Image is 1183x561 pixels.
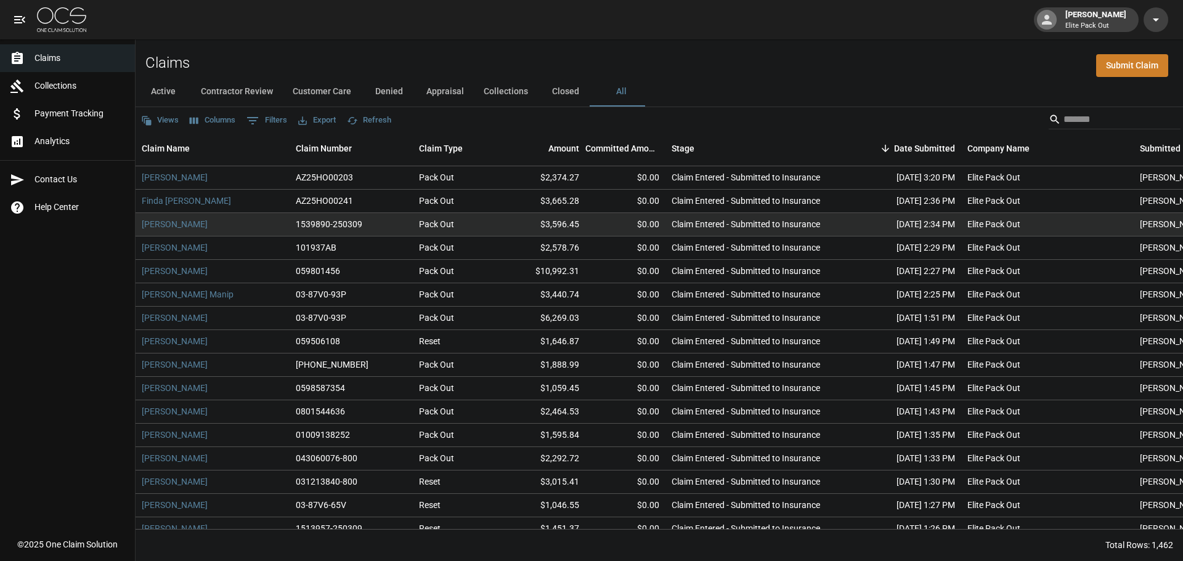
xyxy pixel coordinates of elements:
[967,358,1020,371] div: Elite Pack Out
[35,107,125,120] span: Payment Tracking
[413,131,505,166] div: Claim Type
[417,77,474,107] button: Appraisal
[136,77,1183,107] div: dynamic tabs
[142,522,208,535] a: [PERSON_NAME]
[35,173,125,186] span: Contact Us
[1049,110,1181,132] div: Search
[967,522,1020,535] div: Elite Pack Out
[296,499,346,511] div: 03-87V6-65V
[850,470,961,494] div: [DATE] 1:30 PM
[672,429,820,441] div: Claim Entered - Submitted to Insurance
[187,111,238,130] button: Select columns
[142,218,208,230] a: [PERSON_NAME]
[672,335,820,347] div: Claim Entered - Submitted to Insurance
[672,218,820,230] div: Claim Entered - Submitted to Insurance
[505,377,585,400] div: $1,059.45
[243,111,290,131] button: Show filters
[505,424,585,447] div: $1,595.84
[967,241,1020,254] div: Elite Pack Out
[585,400,665,424] div: $0.00
[850,260,961,283] div: [DATE] 2:27 PM
[142,358,208,371] a: [PERSON_NAME]
[850,517,961,541] div: [DATE] 1:26 PM
[283,77,361,107] button: Customer Care
[850,447,961,470] div: [DATE] 1:33 PM
[505,470,585,494] div: $3,015.41
[296,335,340,347] div: 059506108
[1105,539,1173,551] div: Total Rows: 1,462
[419,522,441,535] div: Reset
[1060,9,1131,31] div: [PERSON_NAME]
[142,429,208,441] a: [PERSON_NAME]
[419,452,454,464] div: Pack Out
[505,260,585,283] div: $10,992.31
[850,353,961,377] div: [DATE] 1:47 PM
[585,494,665,517] div: $0.00
[961,131,1134,166] div: Company Name
[672,312,820,324] div: Claim Entered - Submitted to Insurance
[585,236,665,260] div: $0.00
[593,77,649,107] button: All
[419,218,454,230] div: Pack Out
[505,517,585,541] div: $1,451.37
[967,131,1030,166] div: Company Name
[672,522,820,535] div: Claim Entered - Submitted to Insurance
[672,382,820,394] div: Claim Entered - Submitted to Insurance
[548,131,579,166] div: Amount
[296,405,345,418] div: 0801544636
[967,265,1020,277] div: Elite Pack Out
[296,265,340,277] div: 059801456
[142,499,208,511] a: [PERSON_NAME]
[419,358,454,371] div: Pack Out
[1096,54,1168,77] a: Submit Claim
[142,382,208,394] a: [PERSON_NAME]
[850,377,961,400] div: [DATE] 1:45 PM
[191,77,283,107] button: Contractor Review
[967,335,1020,347] div: Elite Pack Out
[142,452,208,464] a: [PERSON_NAME]
[672,171,820,184] div: Claim Entered - Submitted to Insurance
[296,382,345,394] div: 0598587354
[672,241,820,254] div: Claim Entered - Submitted to Insurance
[419,405,454,418] div: Pack Out
[142,335,208,347] a: [PERSON_NAME]
[138,111,182,130] button: Views
[419,429,454,441] div: Pack Out
[850,330,961,353] div: [DATE] 1:49 PM
[142,131,190,166] div: Claim Name
[585,131,659,166] div: Committed Amount
[967,452,1020,464] div: Elite Pack Out
[290,131,413,166] div: Claim Number
[296,195,353,207] div: AZ25HO00241
[505,330,585,353] div: $1,646.87
[672,475,820,488] div: Claim Entered - Submitted to Insurance
[967,475,1020,488] div: Elite Pack Out
[967,312,1020,324] div: Elite Pack Out
[967,195,1020,207] div: Elite Pack Out
[672,195,820,207] div: Claim Entered - Submitted to Insurance
[967,499,1020,511] div: Elite Pack Out
[419,171,454,184] div: Pack Out
[344,111,394,130] button: Refresh
[142,171,208,184] a: [PERSON_NAME]
[585,131,665,166] div: Committed Amount
[419,195,454,207] div: Pack Out
[672,405,820,418] div: Claim Entered - Submitted to Insurance
[142,195,231,207] a: Finda [PERSON_NAME]
[585,283,665,307] div: $0.00
[136,77,191,107] button: Active
[35,201,125,214] span: Help Center
[296,312,346,324] div: 03-87V0-93P
[505,353,585,377] div: $1,888.99
[505,236,585,260] div: $2,578.76
[296,241,336,254] div: 101937AB
[361,77,417,107] button: Denied
[505,166,585,190] div: $2,374.27
[585,190,665,213] div: $0.00
[538,77,593,107] button: Closed
[967,288,1020,301] div: Elite Pack Out
[967,171,1020,184] div: Elite Pack Out
[37,7,86,32] img: ocs-logo-white-transparent.png
[142,241,208,254] a: [PERSON_NAME]
[877,140,894,157] button: Sort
